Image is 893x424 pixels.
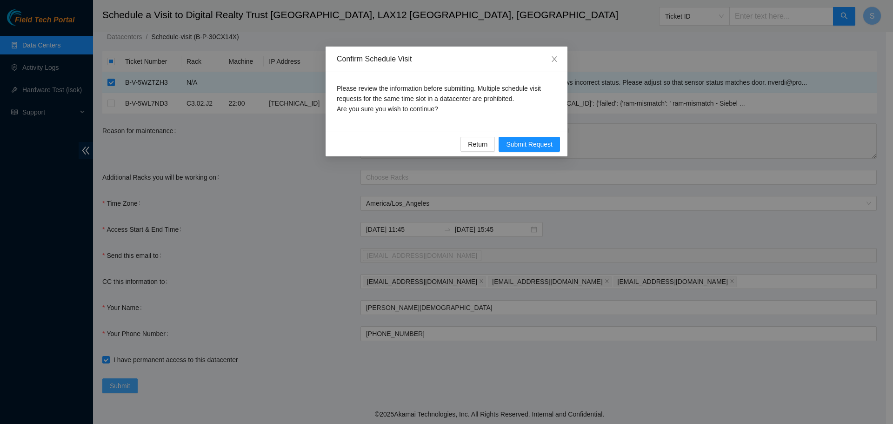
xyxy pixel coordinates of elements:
span: Submit Request [506,139,553,149]
span: close [551,55,558,63]
button: Submit Request [499,137,560,152]
button: Return [460,137,495,152]
p: Please review the information before submitting. Multiple schedule visit requests for the same ti... [337,83,556,114]
div: Confirm Schedule Visit [337,54,556,64]
button: Close [541,47,567,73]
span: Return [468,139,487,149]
